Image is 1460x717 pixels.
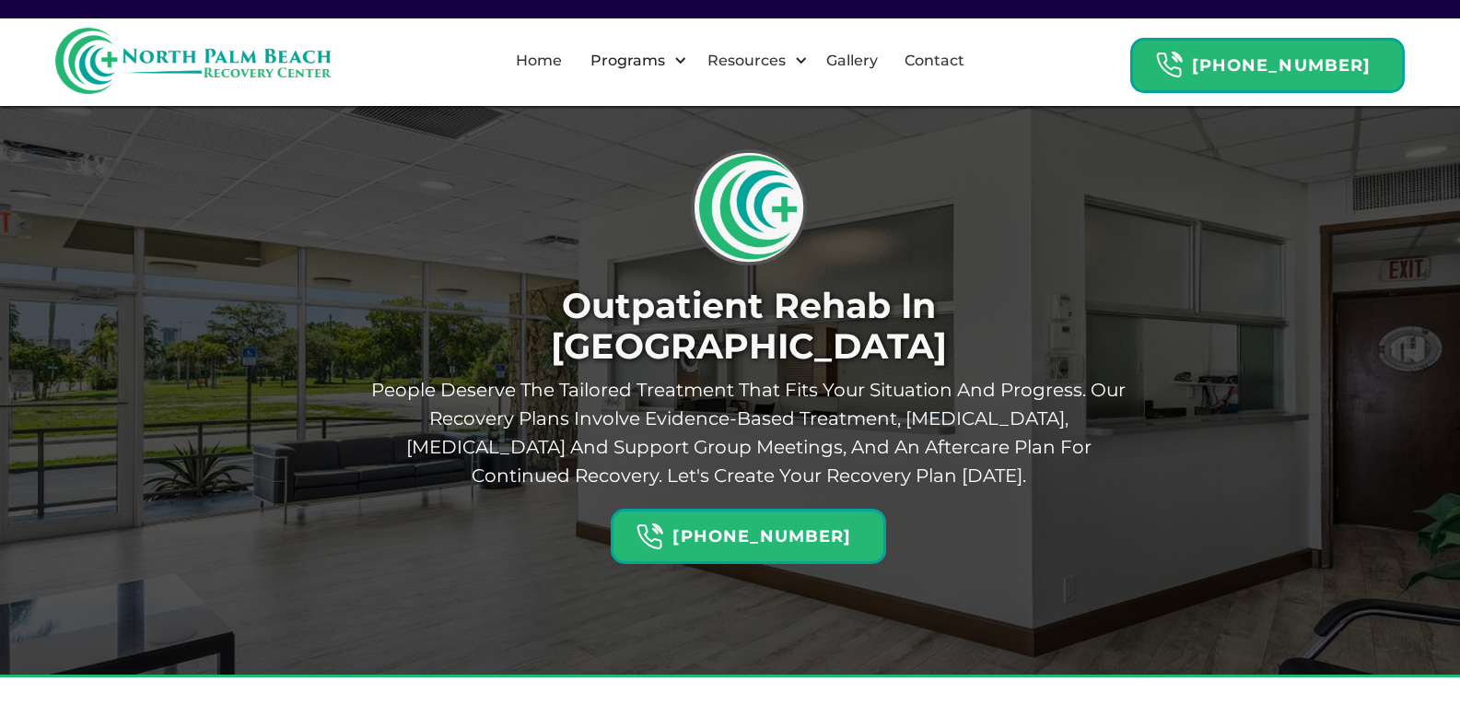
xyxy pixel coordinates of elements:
a: Home [505,31,573,90]
a: Gallery [815,31,889,90]
strong: [PHONE_NUMBER] [1192,55,1371,76]
a: Header Calendar Icons[PHONE_NUMBER] [611,500,885,564]
div: Resources [703,50,790,72]
div: Programs [575,31,692,90]
a: Contact [894,31,975,90]
h1: Outpatient Rehab In [GEOGRAPHIC_DATA] [367,286,1131,367]
img: Header Calendar Icons [1155,51,1183,79]
div: Resources [692,31,812,90]
img: Header Calendar Icons [636,523,663,551]
a: Header Calendar Icons[PHONE_NUMBER] [1130,29,1405,93]
div: Programs [586,50,670,72]
strong: [PHONE_NUMBER] [672,526,851,547]
p: People deserve the tailored treatment that fits your situation and progress. Our recovery plans i... [367,376,1131,490]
